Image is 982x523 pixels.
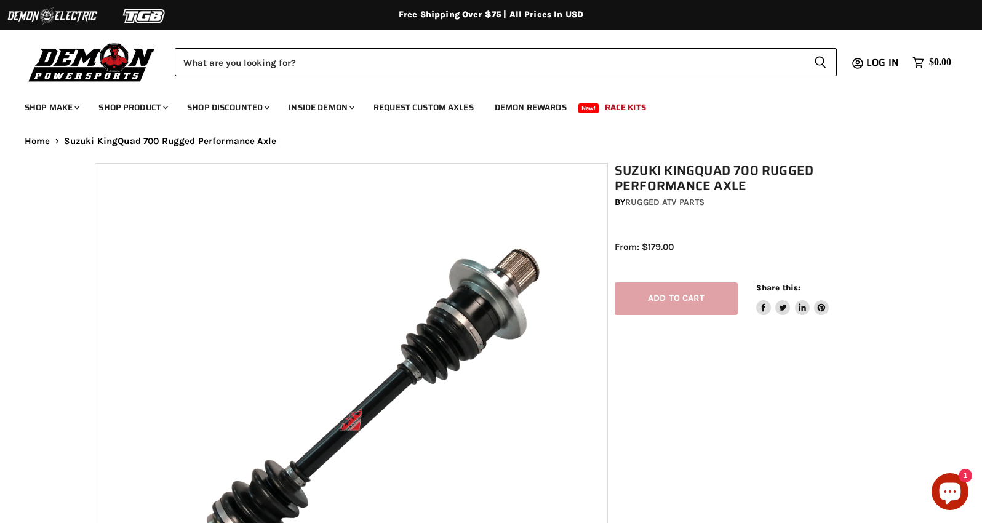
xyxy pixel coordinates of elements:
[756,283,800,292] span: Share this:
[929,57,951,68] span: $0.00
[906,54,957,71] a: $0.00
[756,282,829,315] aside: Share this:
[596,95,655,120] a: Race Kits
[866,55,899,70] span: Log in
[615,163,895,194] h1: Suzuki KingQuad 700 Rugged Performance Axle
[615,196,895,209] div: by
[6,4,98,28] img: Demon Electric Logo 2
[15,90,948,120] ul: Main menu
[615,241,674,252] span: From: $179.00
[98,4,191,28] img: TGB Logo 2
[804,48,837,76] button: Search
[578,103,599,113] span: New!
[25,136,50,146] a: Home
[175,48,804,76] input: Search
[175,48,837,76] form: Product
[364,95,483,120] a: Request Custom Axles
[25,40,159,84] img: Demon Powersports
[861,57,906,68] a: Log in
[89,95,175,120] a: Shop Product
[178,95,277,120] a: Shop Discounted
[625,197,705,207] a: Rugged ATV Parts
[485,95,576,120] a: Demon Rewards
[279,95,362,120] a: Inside Demon
[64,136,276,146] span: Suzuki KingQuad 700 Rugged Performance Axle
[15,95,87,120] a: Shop Make
[928,473,972,513] inbox-online-store-chat: Shopify online store chat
